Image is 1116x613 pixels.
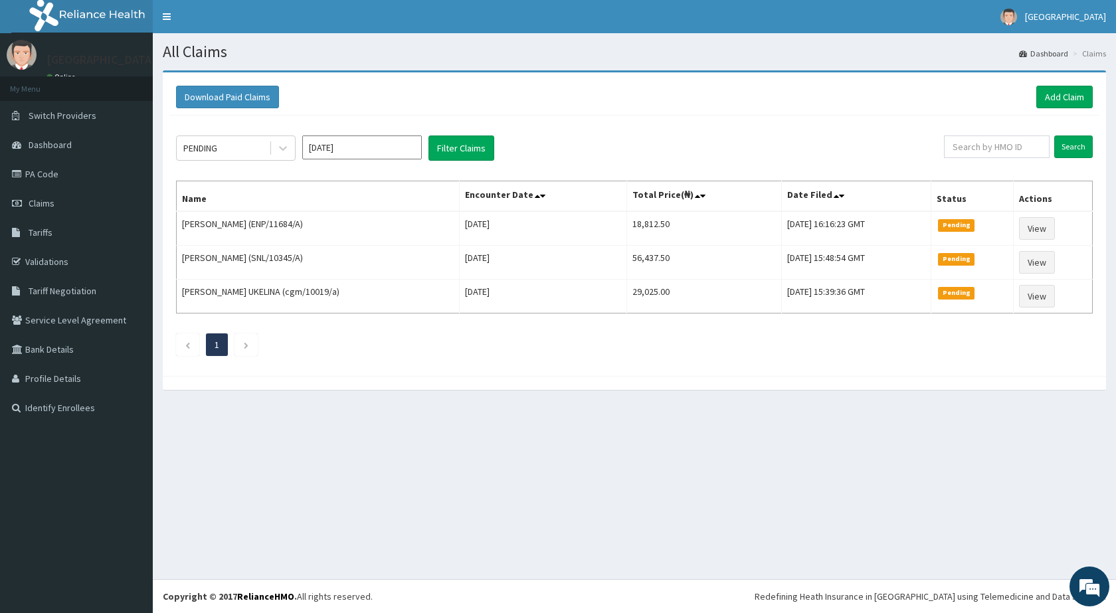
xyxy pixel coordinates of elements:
[237,590,294,602] a: RelianceHMO
[1019,285,1055,307] a: View
[29,285,96,297] span: Tariff Negotiation
[29,110,96,122] span: Switch Providers
[177,211,460,246] td: [PERSON_NAME] (ENP/11684/A)
[627,246,782,280] td: 56,437.50
[782,280,931,313] td: [DATE] 15:39:36 GMT
[1019,217,1055,240] a: View
[7,40,37,70] img: User Image
[46,54,156,66] p: [GEOGRAPHIC_DATA]
[176,86,279,108] button: Download Paid Claims
[183,141,217,155] div: PENDING
[29,226,52,238] span: Tariffs
[1013,181,1092,212] th: Actions
[185,339,191,351] a: Previous page
[1069,48,1106,59] li: Claims
[153,579,1116,613] footer: All rights reserved.
[428,135,494,161] button: Filter Claims
[627,181,782,212] th: Total Price(₦)
[938,287,975,299] span: Pending
[931,181,1014,212] th: Status
[460,246,627,280] td: [DATE]
[460,181,627,212] th: Encounter Date
[215,339,219,351] a: Page 1 is your current page
[177,280,460,313] td: [PERSON_NAME] UKELINA (cgm/10019/a)
[782,211,931,246] td: [DATE] 16:16:23 GMT
[460,211,627,246] td: [DATE]
[944,135,1050,158] input: Search by HMO ID
[782,181,931,212] th: Date Filed
[29,197,54,209] span: Claims
[1025,11,1106,23] span: [GEOGRAPHIC_DATA]
[1019,48,1068,59] a: Dashboard
[1054,135,1093,158] input: Search
[177,246,460,280] td: [PERSON_NAME] (SNL/10345/A)
[782,246,931,280] td: [DATE] 15:48:54 GMT
[163,590,297,602] strong: Copyright © 2017 .
[1000,9,1017,25] img: User Image
[1036,86,1093,108] a: Add Claim
[29,139,72,151] span: Dashboard
[938,219,975,231] span: Pending
[177,181,460,212] th: Name
[627,280,782,313] td: 29,025.00
[302,135,422,159] input: Select Month and Year
[1019,251,1055,274] a: View
[243,339,249,351] a: Next page
[627,211,782,246] td: 18,812.50
[163,43,1106,60] h1: All Claims
[755,590,1106,603] div: Redefining Heath Insurance in [GEOGRAPHIC_DATA] using Telemedicine and Data Science!
[46,72,78,82] a: Online
[938,253,975,265] span: Pending
[460,280,627,313] td: [DATE]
